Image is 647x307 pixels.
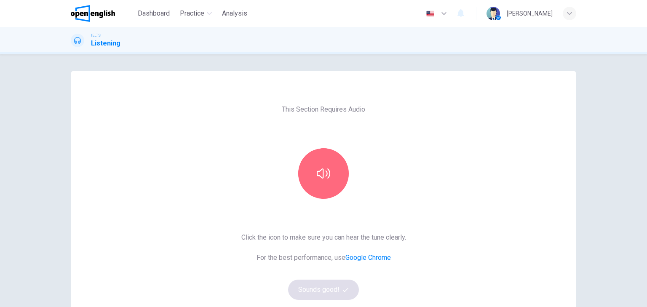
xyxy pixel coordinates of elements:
[219,6,251,21] button: Analysis
[71,5,134,22] a: OpenEnglish logo
[71,5,115,22] img: OpenEnglish logo
[91,38,120,48] h1: Listening
[176,6,215,21] button: Practice
[222,8,247,19] span: Analysis
[282,104,365,115] span: This Section Requires Audio
[241,253,406,263] span: For the best performance, use
[345,254,391,262] a: Google Chrome
[487,7,500,20] img: Profile picture
[138,8,170,19] span: Dashboard
[507,8,553,19] div: [PERSON_NAME]
[91,32,101,38] span: IELTS
[425,11,436,17] img: en
[134,6,173,21] button: Dashboard
[180,8,204,19] span: Practice
[241,232,406,243] span: Click the icon to make sure you can hear the tune clearly.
